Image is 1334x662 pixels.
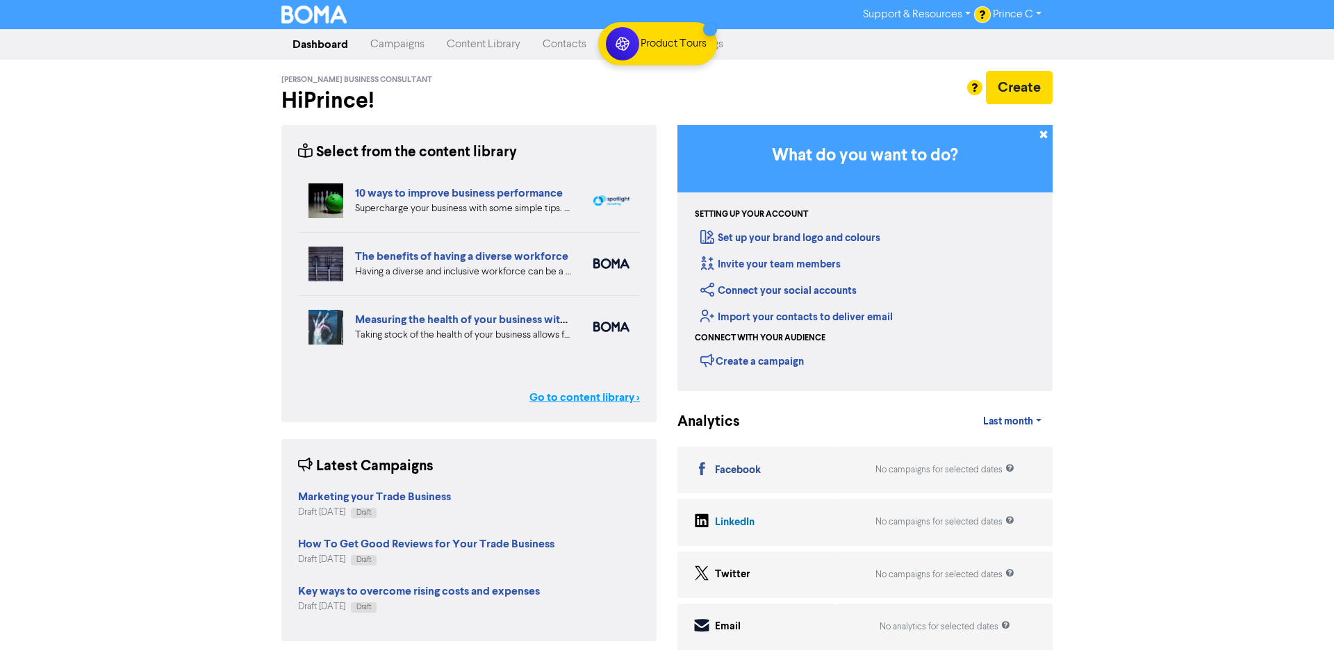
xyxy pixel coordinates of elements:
a: Support & Resources [852,3,982,26]
iframe: Chat Widget [1265,595,1334,662]
div: No campaigns for selected dates [875,515,1014,529]
div: Twitter [715,567,750,583]
div: Email [715,619,741,635]
div: No analytics for selected dates [880,620,1010,634]
span: Last month [983,415,1033,428]
a: Invite your team members [700,258,841,271]
a: Prince C [982,3,1053,26]
div: Taking stock of the health of your business allows for more effective planning, early warning abo... [355,328,573,342]
span: [PERSON_NAME] Business Consultant [281,75,432,85]
div: Setting up your account [695,208,808,221]
a: Campaigns [359,31,436,58]
strong: Key ways to overcome rising costs and expenses [298,584,540,598]
img: boma_accounting [593,322,629,332]
div: No campaigns for selected dates [875,463,1014,477]
a: How To Get Good Reviews for Your Trade Business [298,539,554,550]
a: Dashboard [281,31,359,58]
span: Draft [356,509,371,516]
div: Draft [DATE] [298,506,451,519]
div: Connect with your audience [695,332,825,345]
div: Create a campaign [700,350,804,371]
img: BOMA Logo [281,6,347,24]
a: Measuring the health of your business with ratio measures [355,313,641,326]
img: boma [593,258,629,269]
a: Last month [972,408,1053,436]
div: Latest Campaigns [298,456,434,477]
div: Select from the content library [298,142,517,163]
h2: Hi Prince ! [281,88,657,114]
a: Contacts [532,31,598,58]
span: Draft [356,556,371,563]
a: Connect your social accounts [700,284,857,297]
div: Draft [DATE] [298,600,540,613]
div: Draft [DATE] [298,553,554,566]
a: Go to content library > [529,389,640,406]
span: Draft [356,604,371,611]
a: Content Library [436,31,532,58]
h3: What do you want to do? [698,146,1032,166]
a: Marketing your Trade Business [298,492,451,503]
img: spotlight [593,195,629,206]
div: Analytics [677,411,723,433]
a: The benefits of having a diverse workforce [355,249,568,263]
div: Facebook [715,463,761,479]
a: 10 ways to improve business performance [355,186,563,200]
a: Lead Forms [598,31,675,58]
div: No campaigns for selected dates [875,568,1014,581]
strong: Marketing your Trade Business [298,490,451,504]
div: Getting Started in BOMA [677,125,1053,391]
strong: How To Get Good Reviews for Your Trade Business [298,537,554,551]
div: Supercharge your business with some simple tips. Eliminate distractions & bad customers, get a pl... [355,201,573,216]
div: Having a diverse and inclusive workforce can be a major boost for your business. We list four of ... [355,265,573,279]
a: Import your contacts to deliver email [700,311,893,324]
div: LinkedIn [715,515,755,531]
button: Create [986,71,1053,104]
a: Set up your brand logo and colours [700,231,880,245]
a: Key ways to overcome rising costs and expenses [298,586,540,597]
